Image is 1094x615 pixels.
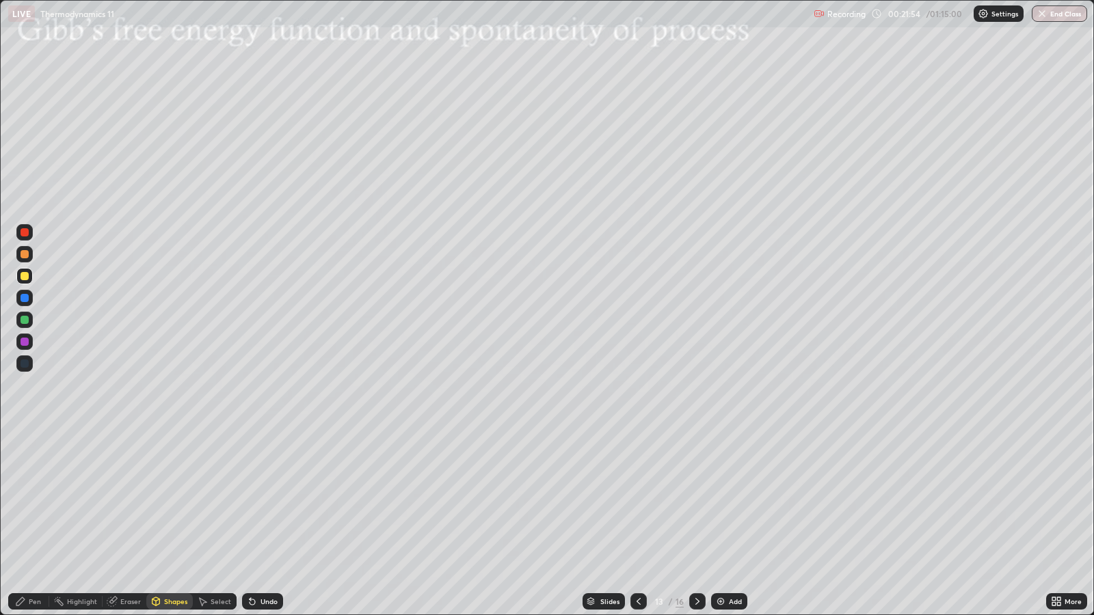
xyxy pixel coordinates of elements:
img: end-class-cross [1037,8,1048,19]
img: class-settings-icons [978,8,989,19]
div: Pen [29,598,41,605]
div: / [669,597,673,605]
img: add-slide-button [715,596,726,607]
div: Select [211,598,231,605]
p: LIVE [12,8,31,19]
div: Highlight [67,598,97,605]
div: Shapes [164,598,187,605]
p: Recording [827,9,866,19]
div: Add [729,598,742,605]
img: recording.375f2c34.svg [814,8,825,19]
div: 13 [652,597,666,605]
div: Eraser [120,598,141,605]
button: End Class [1032,5,1087,22]
div: 16 [676,595,684,607]
p: Settings [991,10,1018,17]
div: More [1065,598,1082,605]
p: Thermodynamics 11 [40,8,114,19]
div: Slides [600,598,619,605]
div: Undo [261,598,278,605]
